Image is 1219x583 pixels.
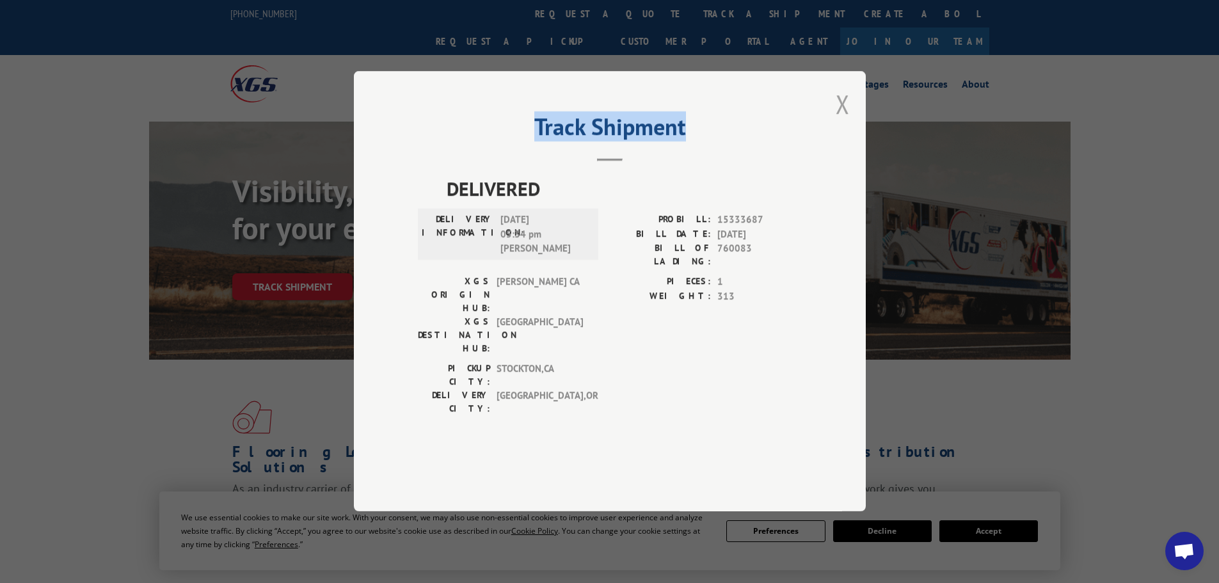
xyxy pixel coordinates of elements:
[497,389,583,416] span: [GEOGRAPHIC_DATA] , OR
[497,275,583,315] span: [PERSON_NAME] CA
[447,175,802,204] span: DELIVERED
[836,87,850,121] button: Close modal
[418,389,490,416] label: DELIVERY CITY:
[500,213,587,257] span: [DATE] 05:34 pm [PERSON_NAME]
[418,362,490,389] label: PICKUP CITY:
[610,242,711,269] label: BILL OF LADING:
[1165,532,1204,570] div: Open chat
[422,213,494,257] label: DELIVERY INFORMATION:
[418,275,490,315] label: XGS ORIGIN HUB:
[418,118,802,142] h2: Track Shipment
[418,315,490,356] label: XGS DESTINATION HUB:
[497,315,583,356] span: [GEOGRAPHIC_DATA]
[717,213,802,228] span: 15333687
[717,242,802,269] span: 760083
[610,289,711,304] label: WEIGHT:
[717,275,802,290] span: 1
[610,213,711,228] label: PROBILL:
[497,362,583,389] span: STOCKTON , CA
[610,227,711,242] label: BILL DATE:
[717,227,802,242] span: [DATE]
[717,289,802,304] span: 313
[610,275,711,290] label: PIECES:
